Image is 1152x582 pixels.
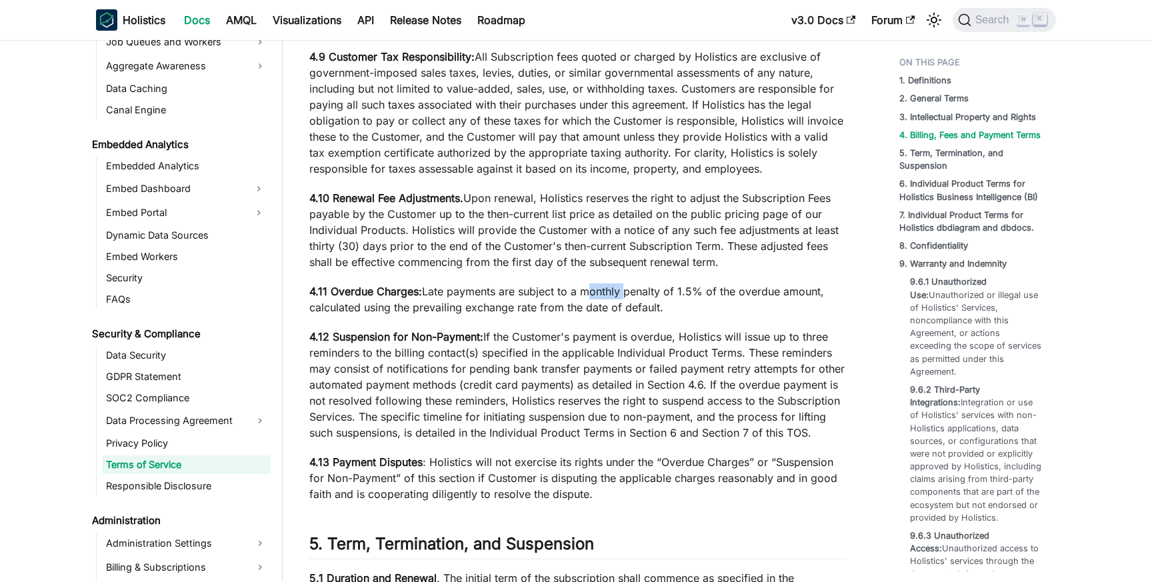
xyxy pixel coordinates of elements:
[309,285,422,298] strong: 4.11 Overdue Charges:
[123,12,165,28] b: Holistics
[899,179,1038,201] strong: 6. Individual Product Terms for Holistics Business Intelligence (BI)
[910,275,1043,378] a: 9.6.1 Unauthorized Use:Unauthorized or illegal use of Holistics' Services, noncompliance with thi...
[309,330,483,343] strong: 4.12 Suspension for Non-Payment:
[1017,14,1030,26] kbd: ⌘
[102,477,271,495] a: Responsible Disclosure
[102,455,271,474] a: Terms of Service
[309,50,475,63] strong: 4.9 Customer Tax Responsibility:
[910,385,980,407] strong: 9.6.2 Third-Party Integrations:
[102,202,247,223] a: Embed Portal
[96,9,117,31] img: Holistics
[953,8,1056,32] button: Search (Command+K)
[783,9,863,31] a: v3.0 Docs
[899,75,951,85] strong: 1. Definitions
[102,55,271,77] a: Aggregate Awareness
[899,111,1036,123] a: 3. Intellectual Property and Rights
[247,178,271,199] button: Expand sidebar category 'Embed Dashboard'
[309,190,846,270] p: Upon renewal, Holistics reserves the right to adjust the Subscription Fees payable by the Custome...
[469,9,533,31] a: Roadmap
[218,9,265,31] a: AMQL
[102,434,271,453] a: Privacy Policy
[102,346,271,365] a: Data Security
[102,31,271,53] a: Job Queues and Workers
[102,290,271,309] a: FAQs
[971,14,1017,26] span: Search
[102,557,271,578] a: Billing & Subscriptions
[88,511,271,530] a: Administration
[102,389,271,407] a: SOC2 Compliance
[309,455,423,469] strong: 4.13 Payment Disputes
[899,92,969,105] a: 2. General Terms
[899,147,1048,172] a: 5. Term, Termination, and Suspension
[899,129,1041,141] a: 4. Billing, Fees and Payment Terms
[102,157,271,175] a: Embedded Analytics
[102,101,271,119] a: Canal Engine
[102,533,271,554] a: Administration Settings
[899,74,951,87] a: 1. Definitions
[863,9,923,31] a: Forum
[309,283,846,315] p: Late payments are subject to a monthly penalty of 1.5% of the overdue amount, calculated using th...
[83,40,283,582] nav: Docs sidebar
[349,9,382,31] a: API
[309,49,846,177] p: All Subscription fees quoted or charged by Holistics are exclusive of government-imposed sales ta...
[899,93,969,103] strong: 2. General Terms
[309,329,846,441] p: If the Customer's payment is overdue, Holistics will issue up to three reminders to the billing c...
[899,177,1048,203] a: 6. Individual Product Terms for Holistics Business Intelligence (BI)
[910,531,989,553] strong: 9.6.3 Unauthorized Access:
[899,210,1034,233] strong: 7. Individual Product Terms for Holistics dbdiagram and dbdocs.
[309,454,846,502] p: : Holistics will not exercise its rights under the “Overdue Charges” or “Suspension for Non-Payme...
[382,9,469,31] a: Release Notes
[102,226,271,245] a: Dynamic Data Sources
[923,9,945,31] button: Switch between dark and light mode (currently light mode)
[247,202,271,223] button: Expand sidebar category 'Embed Portal'
[910,277,987,299] strong: 9.6.1 Unauthorized Use:
[88,135,271,154] a: Embedded Analytics
[88,325,271,343] a: Security & Compliance
[96,9,165,31] a: HolisticsHolistics
[102,79,271,98] a: Data Caching
[309,191,463,205] strong: 4.10 Renewal Fee Adjustments.
[899,241,968,251] strong: 8. Confidentiality
[1033,13,1047,25] kbd: K
[899,148,1003,171] strong: 5. Term, Termination, and Suspension
[899,130,1041,140] strong: 4. Billing, Fees and Payment Terms
[309,534,594,553] strong: 5. Term, Termination, and Suspension
[176,9,218,31] a: Docs
[899,259,1007,269] strong: 9. Warranty and Indemnity
[899,209,1048,234] a: 7. Individual Product Terms for Holistics dbdiagram and dbdocs.
[899,239,968,252] a: 8. Confidentiality
[102,367,271,386] a: GDPR Statement
[102,178,247,199] a: Embed Dashboard
[265,9,349,31] a: Visualizations
[102,269,271,287] a: Security
[910,383,1043,524] a: 9.6.2 Third-Party Integrations:Integration or use of Holistics' services with non-Holistics appli...
[102,410,271,431] a: Data Processing Agreement
[899,112,1036,122] strong: 3. Intellectual Property and Rights
[899,257,1007,270] a: 9. Warranty and Indemnity
[102,247,271,266] a: Embed Workers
